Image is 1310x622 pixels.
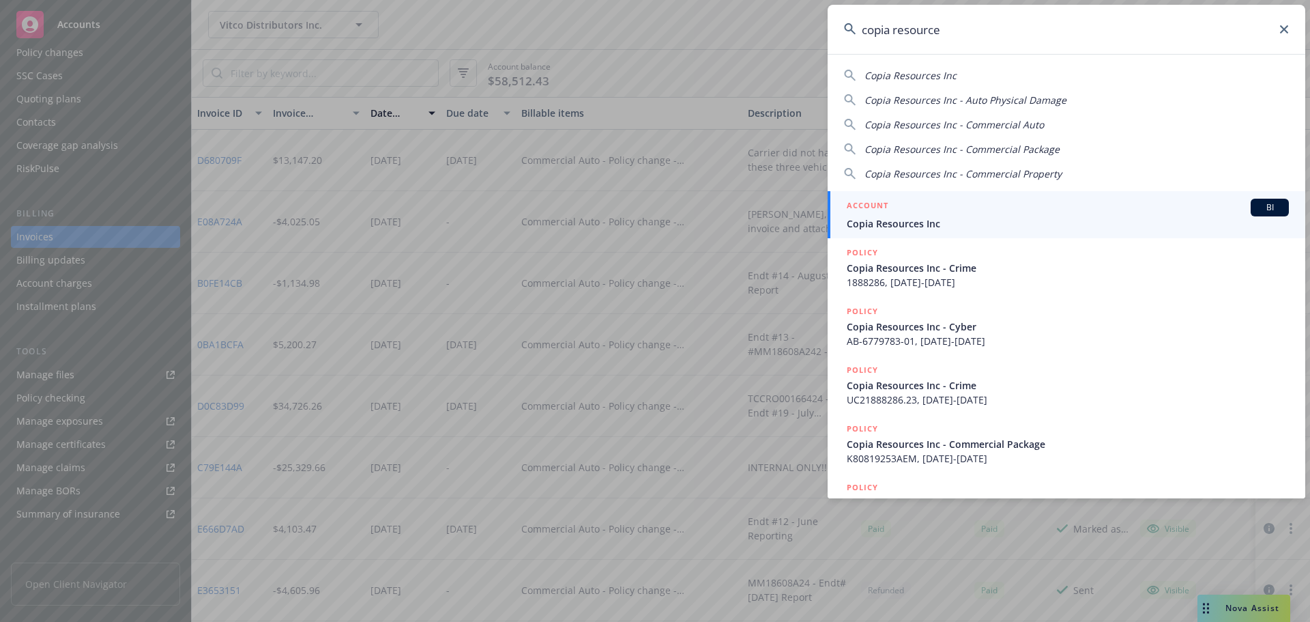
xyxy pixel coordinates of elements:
[847,496,1289,510] span: Copia Resources Inc - Excess Liability
[847,378,1289,393] span: Copia Resources Inc - Crime
[828,238,1305,297] a: POLICYCopia Resources Inc - Crime1888286, [DATE]-[DATE]
[847,481,878,494] h5: POLICY
[847,334,1289,348] span: AB-6779783-01, [DATE]-[DATE]
[864,69,957,82] span: Copia Resources Inc
[828,191,1305,238] a: ACCOUNTBICopia Resources Inc
[847,320,1289,334] span: Copia Resources Inc - Cyber
[847,261,1289,275] span: Copia Resources Inc - Crime
[847,199,888,215] h5: ACCOUNT
[847,451,1289,466] span: K80819253AEM, [DATE]-[DATE]
[847,305,878,318] h5: POLICY
[864,167,1062,180] span: Copia Resources Inc - Commercial Property
[847,363,878,377] h5: POLICY
[864,143,1060,156] span: Copia Resources Inc - Commercial Package
[847,422,878,436] h5: POLICY
[847,437,1289,451] span: Copia Resources Inc - Commercial Package
[1256,201,1283,214] span: BI
[847,216,1289,231] span: Copia Resources Inc
[828,356,1305,414] a: POLICYCopia Resources Inc - CrimeUC21888286.23, [DATE]-[DATE]
[828,5,1305,54] input: Search...
[847,275,1289,289] span: 1888286, [DATE]-[DATE]
[828,297,1305,356] a: POLICYCopia Resources Inc - CyberAB-6779783-01, [DATE]-[DATE]
[828,414,1305,473] a: POLICYCopia Resources Inc - Commercial PackageK80819253AEM, [DATE]-[DATE]
[847,246,878,259] h5: POLICY
[864,118,1044,131] span: Copia Resources Inc - Commercial Auto
[864,94,1066,107] span: Copia Resources Inc - Auto Physical Damage
[847,393,1289,407] span: UC21888286.23, [DATE]-[DATE]
[828,473,1305,532] a: POLICYCopia Resources Inc - Excess Liability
